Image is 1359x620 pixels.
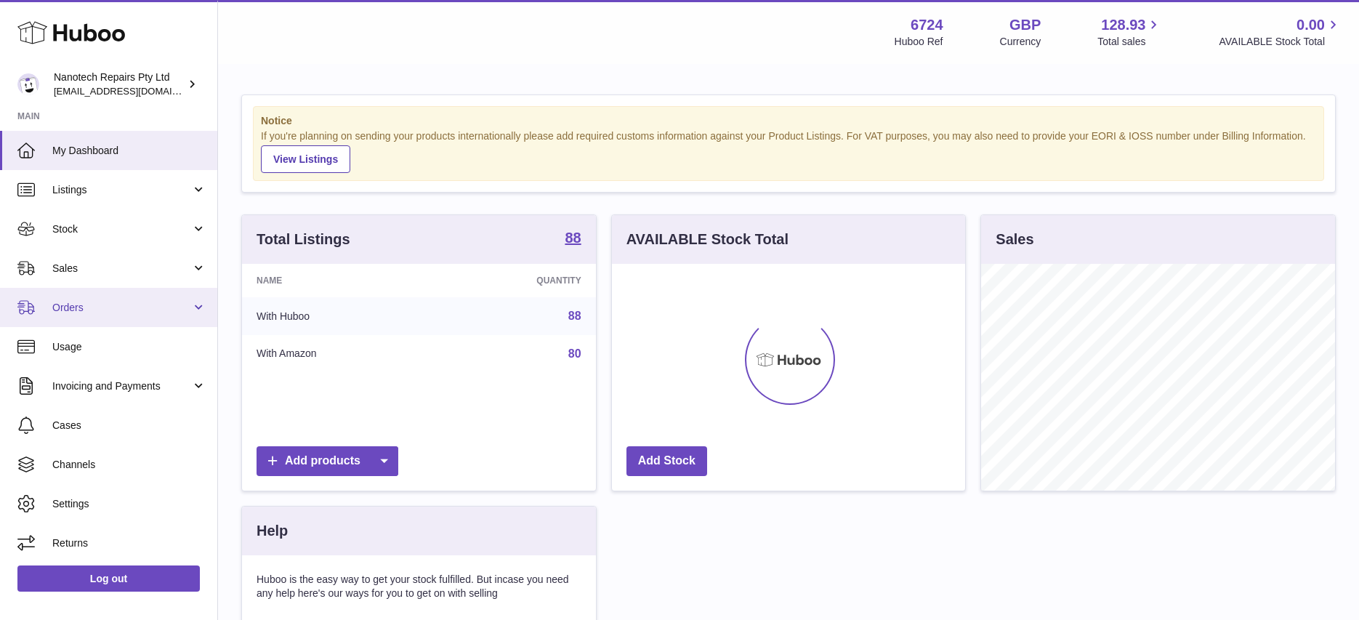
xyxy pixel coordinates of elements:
[257,573,581,600] p: Huboo is the easy way to get your stock fulfilled. But incase you need any help here's our ways f...
[242,335,435,373] td: With Amazon
[261,129,1316,173] div: If you're planning on sending your products internationally please add required customs informati...
[1000,35,1041,49] div: Currency
[257,521,288,541] h3: Help
[52,379,191,393] span: Invoicing and Payments
[565,230,581,245] strong: 88
[626,446,707,476] a: Add Stock
[895,35,943,49] div: Huboo Ref
[52,419,206,432] span: Cases
[565,230,581,248] a: 88
[568,310,581,322] a: 88
[242,297,435,335] td: With Huboo
[52,183,191,197] span: Listings
[996,230,1033,249] h3: Sales
[52,340,206,354] span: Usage
[242,264,435,297] th: Name
[626,230,789,249] h3: AVAILABLE Stock Total
[54,85,214,97] span: [EMAIL_ADDRESS][DOMAIN_NAME]
[1097,35,1162,49] span: Total sales
[568,347,581,360] a: 80
[52,497,206,511] span: Settings
[1101,15,1145,35] span: 128.93
[1009,15,1041,35] strong: GBP
[261,114,1316,128] strong: Notice
[1097,15,1162,49] a: 128.93 Total sales
[257,230,350,249] h3: Total Listings
[52,222,191,236] span: Stock
[911,15,943,35] strong: 6724
[52,536,206,550] span: Returns
[52,458,206,472] span: Channels
[17,565,200,592] a: Log out
[261,145,350,173] a: View Listings
[52,301,191,315] span: Orders
[1297,15,1325,35] span: 0.00
[435,264,595,297] th: Quantity
[54,71,185,98] div: Nanotech Repairs Pty Ltd
[52,262,191,275] span: Sales
[52,144,206,158] span: My Dashboard
[17,73,39,95] img: info@nanotechrepairs.com
[1219,35,1342,49] span: AVAILABLE Stock Total
[1219,15,1342,49] a: 0.00 AVAILABLE Stock Total
[257,446,398,476] a: Add products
